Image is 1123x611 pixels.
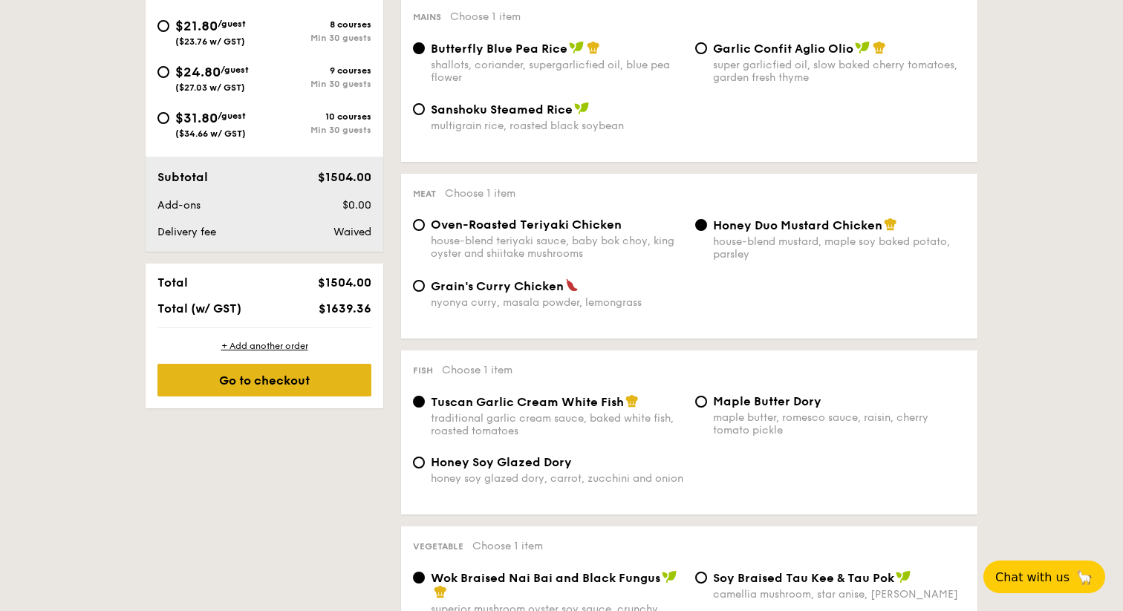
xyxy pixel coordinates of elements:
span: Tuscan Garlic Cream White Fish [431,395,624,409]
span: Mains [413,12,441,22]
span: Meat [413,189,436,199]
input: $24.80/guest($27.03 w/ GST)9 coursesMin 30 guests [157,66,169,78]
span: Grain's Curry Chicken [431,279,564,293]
input: Sanshoku Steamed Ricemultigrain rice, roasted black soybean [413,103,425,115]
span: Maple Butter Dory [713,394,821,408]
span: Oven-Roasted Teriyaki Chicken [431,218,622,232]
span: ⁠Soy Braised Tau Kee & Tau Pok [713,571,894,585]
div: Min 30 guests [264,79,371,89]
span: $0.00 [342,199,371,212]
span: /guest [218,111,246,121]
span: Fish [413,365,433,376]
span: Sanshoku Steamed Rice [431,102,573,117]
img: icon-vegan.f8ff3823.svg [896,570,911,584]
span: $1639.36 [319,301,371,316]
input: Oven-Roasted Teriyaki Chickenhouse-blend teriyaki sauce, baby bok choy, king oyster and shiitake ... [413,219,425,231]
span: Total [157,275,188,290]
span: 🦙 [1075,569,1093,586]
img: icon-chef-hat.a58ddaea.svg [884,218,897,231]
span: $21.80 [175,18,218,34]
span: Choose 1 item [472,540,543,552]
div: shallots, coriander, supergarlicfied oil, blue pea flower [431,59,683,84]
div: Min 30 guests [264,33,371,43]
img: icon-vegan.f8ff3823.svg [574,102,589,115]
div: honey soy glazed dory, carrot, zucchini and onion [431,472,683,485]
div: maple butter, romesco sauce, raisin, cherry tomato pickle [713,411,966,437]
span: Subtotal [157,170,208,184]
span: /guest [221,65,249,75]
span: ($27.03 w/ GST) [175,82,245,93]
span: /guest [218,19,246,29]
span: Total (w/ GST) [157,301,241,316]
span: Waived [333,226,371,238]
input: ⁠Soy Braised Tau Kee & Tau Pokcamellia mushroom, star anise, [PERSON_NAME] [695,572,707,584]
div: house-blend mustard, maple soy baked potato, parsley [713,235,966,261]
span: ($23.76 w/ GST) [175,36,245,47]
input: Honey Duo Mustard Chickenhouse-blend mustard, maple soy baked potato, parsley [695,219,707,231]
span: Garlic Confit Aglio Olio [713,42,853,56]
img: icon-vegan.f8ff3823.svg [855,41,870,54]
span: $31.80 [175,110,218,126]
span: $1504.00 [318,170,371,184]
img: icon-chef-hat.a58ddaea.svg [873,41,886,54]
input: Maple Butter Dorymaple butter, romesco sauce, raisin, cherry tomato pickle [695,396,707,408]
span: Choose 1 item [445,187,515,200]
img: icon-chef-hat.a58ddaea.svg [625,394,639,408]
div: Go to checkout [157,364,371,396]
div: house-blend teriyaki sauce, baby bok choy, king oyster and shiitake mushrooms [431,235,683,260]
button: Chat with us🦙 [983,561,1105,593]
input: Grain's Curry Chickennyonya curry, masala powder, lemongrass [413,280,425,292]
img: icon-spicy.37a8142b.svg [565,278,579,292]
span: Delivery fee [157,226,216,238]
input: Tuscan Garlic Cream White Fishtraditional garlic cream sauce, baked white fish, roasted tomatoes [413,396,425,408]
div: 8 courses [264,19,371,30]
img: icon-vegan.f8ff3823.svg [662,570,677,584]
input: $21.80/guest($23.76 w/ GST)8 coursesMin 30 guests [157,20,169,32]
span: Honey Soy Glazed Dory [431,455,572,469]
div: super garlicfied oil, slow baked cherry tomatoes, garden fresh thyme [713,59,966,84]
div: nyonya curry, masala powder, lemongrass [431,296,683,309]
div: multigrain rice, roasted black soybean [431,120,683,132]
div: traditional garlic cream sauce, baked white fish, roasted tomatoes [431,412,683,437]
span: ($34.66 w/ GST) [175,128,246,139]
input: Butterfly Blue Pea Riceshallots, coriander, supergarlicfied oil, blue pea flower [413,42,425,54]
span: Wok Braised Nai Bai and Black Fungus [431,571,660,585]
img: icon-chef-hat.a58ddaea.svg [587,41,600,54]
div: Min 30 guests [264,125,371,135]
div: 10 courses [264,111,371,122]
input: Wok Braised Nai Bai and Black Fungussuperior mushroom oyster soy sauce, crunchy black fungus, poa... [413,572,425,584]
input: Honey Soy Glazed Doryhoney soy glazed dory, carrot, zucchini and onion [413,457,425,468]
div: + Add another order [157,340,371,352]
span: Chat with us [995,570,1070,584]
span: Choose 1 item [442,364,512,376]
div: 9 courses [264,65,371,76]
img: icon-chef-hat.a58ddaea.svg [434,585,447,598]
span: $24.80 [175,64,221,80]
span: Vegetable [413,541,463,552]
span: Butterfly Blue Pea Rice [431,42,567,56]
span: Add-ons [157,199,201,212]
div: camellia mushroom, star anise, [PERSON_NAME] [713,588,966,601]
span: Honey Duo Mustard Chicken [713,218,882,232]
input: Garlic Confit Aglio Oliosuper garlicfied oil, slow baked cherry tomatoes, garden fresh thyme [695,42,707,54]
span: $1504.00 [318,275,371,290]
span: Choose 1 item [450,10,521,23]
input: $31.80/guest($34.66 w/ GST)10 coursesMin 30 guests [157,112,169,124]
img: icon-vegan.f8ff3823.svg [569,41,584,54]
